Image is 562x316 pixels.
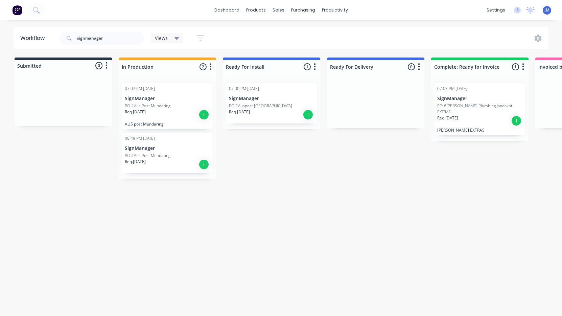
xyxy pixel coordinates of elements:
[544,7,549,13] span: JM
[125,135,155,141] div: 06:49 PM [DATE]
[288,5,319,15] div: purchasing
[211,5,243,15] a: dashboard
[483,5,509,15] div: settings
[77,31,144,45] input: Search for orders...
[437,86,467,92] div: 02:03 PM [DATE]
[155,35,168,42] span: Views
[303,109,313,120] div: I
[229,96,314,101] p: SignManager
[243,5,269,15] div: products
[435,83,525,135] div: 02:03 PM [DATE]SignManagerPO #[PERSON_NAME] Plumbing Jandakot EXTRASReq.[DATE]I[PERSON_NAME] EXTRAS
[229,86,259,92] div: 07:00 PM [DATE]
[269,5,288,15] div: sales
[319,5,351,15] div: productivity
[437,96,522,101] p: SignManager
[20,34,48,42] div: Workflow
[226,83,317,123] div: 07:00 PM [DATE]SignManagerPO #Auspost [GEOGRAPHIC_DATA]Req.[DATE]I
[437,115,458,121] p: Req. [DATE]
[437,103,522,115] p: PO #[PERSON_NAME] Plumbing Jandakot EXTRAS
[229,103,292,109] p: PO #Auspost [GEOGRAPHIC_DATA]
[125,109,146,115] p: Req. [DATE]
[125,153,170,159] p: PO #Aus Post Mundaring
[229,109,250,115] p: Req. [DATE]
[198,109,209,120] div: I
[125,86,155,92] div: 07:07 PM [DATE]
[437,128,522,133] p: [PERSON_NAME] EXTRAS
[198,159,209,170] div: I
[125,159,146,165] p: Req. [DATE]
[125,145,210,151] p: SignManager
[511,115,522,126] div: I
[125,103,170,109] p: PO #Aus Post Mundaring
[122,133,213,173] div: 06:49 PM [DATE]SignManagerPO #Aus Post MundaringReq.[DATE]I
[12,5,22,15] img: Factory
[122,83,213,129] div: 07:07 PM [DATE]SignManagerPO #Aus Post MundaringReq.[DATE]IAUS post Mundaring
[125,121,210,127] p: AUS post Mundaring
[125,96,210,101] p: SignManager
